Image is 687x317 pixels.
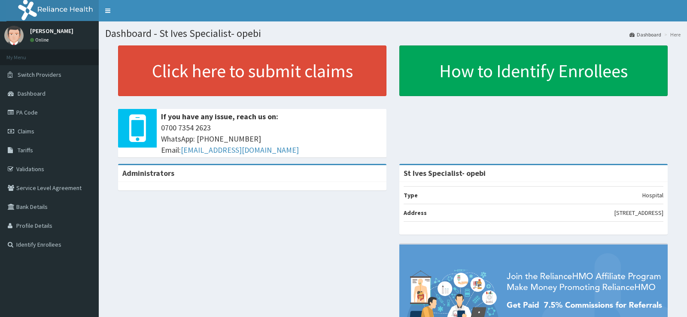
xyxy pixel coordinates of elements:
a: [EMAIL_ADDRESS][DOMAIN_NAME] [181,145,299,155]
strong: St Ives Specialist- opebi [404,168,486,178]
b: Administrators [122,168,174,178]
a: Dashboard [629,31,661,38]
b: Address [404,209,427,217]
b: If you have any issue, reach us on: [161,112,278,121]
span: 0700 7354 2623 WhatsApp: [PHONE_NUMBER] Email: [161,122,382,155]
a: Online [30,37,51,43]
p: [STREET_ADDRESS] [614,208,663,217]
span: Tariffs [18,146,33,154]
span: Claims [18,127,34,135]
a: How to Identify Enrollees [399,45,668,96]
span: Dashboard [18,90,46,97]
img: User Image [4,26,24,45]
h1: Dashboard - St Ives Specialist- opebi [105,28,681,39]
p: Hospital [642,191,663,199]
p: [PERSON_NAME] [30,28,73,34]
li: Here [662,31,681,38]
a: Click here to submit claims [118,45,386,96]
span: Switch Providers [18,71,61,78]
b: Type [404,191,418,199]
